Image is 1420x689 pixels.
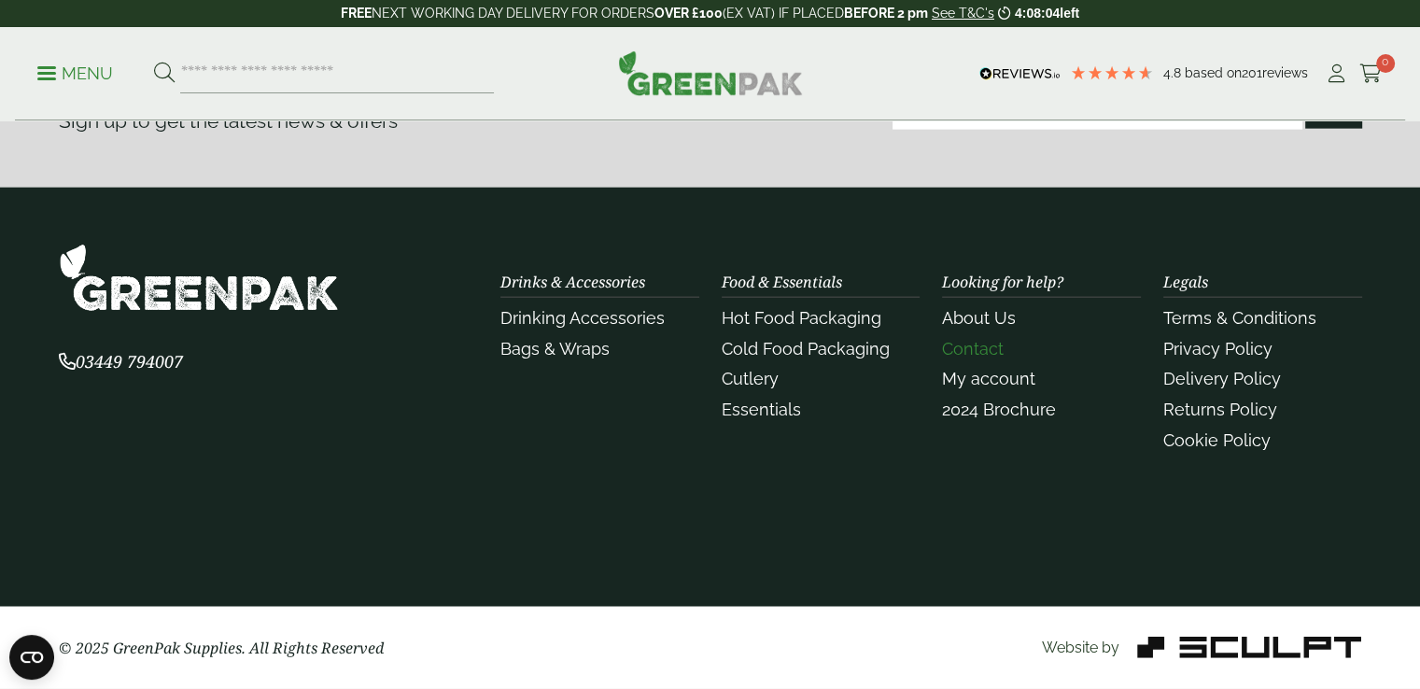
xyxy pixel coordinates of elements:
a: See T&C's [932,6,994,21]
a: 0 [1359,60,1383,88]
a: About Us [942,308,1016,328]
p: © 2025 GreenPak Supplies. All Rights Reserved [59,637,478,659]
span: 4:08:04 [1015,6,1060,21]
a: My account [942,369,1035,388]
a: Terms & Conditions [1163,308,1316,328]
a: Hot Food Packaging [722,308,881,328]
span: Based on [1185,65,1242,80]
p: Menu [37,63,113,85]
a: Cold Food Packaging [722,339,890,359]
a: Cookie Policy [1163,430,1271,450]
a: Drinking Accessories [500,308,665,328]
div: 4.79 Stars [1070,64,1154,81]
a: Menu [37,63,113,81]
span: Website by [1041,639,1118,656]
i: My Account [1325,64,1348,83]
span: 4.8 [1163,65,1185,80]
span: reviews [1262,65,1308,80]
a: Cutlery [722,369,779,388]
button: Open CMP widget [9,635,54,680]
a: Delivery Policy [1163,369,1281,388]
strong: OVER £100 [654,6,723,21]
span: 201 [1242,65,1262,80]
a: Contact [942,339,1004,359]
a: Privacy Policy [1163,339,1272,359]
img: GreenPak Supplies [618,50,803,95]
p: Sign up to get the latest news & offers [59,106,645,136]
img: Sculpt [1137,637,1361,658]
a: 03449 794007 [59,354,183,372]
a: Essentials [722,400,801,419]
strong: BEFORE 2 pm [844,6,928,21]
a: 2024 Brochure [942,400,1056,419]
span: 0 [1376,54,1395,73]
img: REVIEWS.io [979,67,1061,80]
img: GreenPak Supplies [59,244,339,312]
span: 03449 794007 [59,350,183,373]
strong: FREE [341,6,372,21]
a: Bags & Wraps [500,339,610,359]
i: Cart [1359,64,1383,83]
span: left [1060,6,1079,21]
a: Returns Policy [1163,400,1277,419]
